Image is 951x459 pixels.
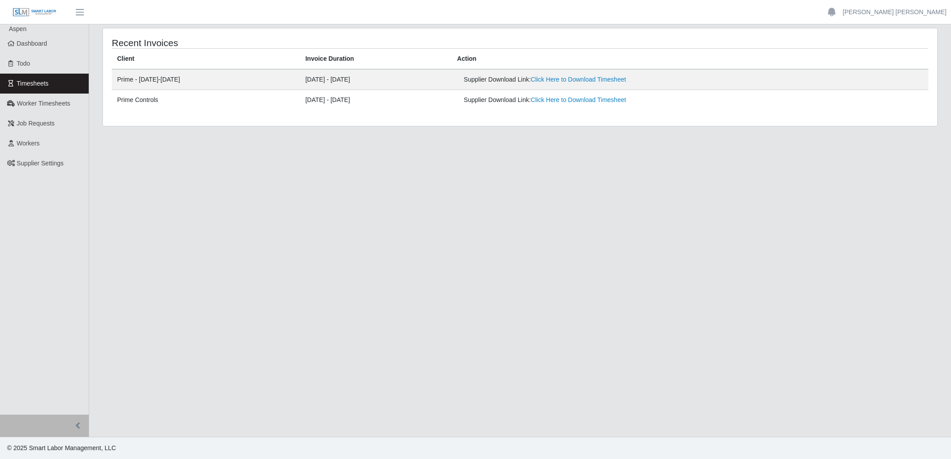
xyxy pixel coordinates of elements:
span: Worker Timesheets [17,100,70,107]
th: Invoice Duration [300,49,452,70]
span: Dashboard [17,40,47,47]
img: SLM Logo [12,8,57,17]
td: [DATE] - [DATE] [300,90,452,110]
span: Workers [17,140,40,147]
h4: Recent Invoices [112,37,444,48]
a: Click Here to Download Timesheet [531,76,626,83]
span: Todo [17,60,30,67]
span: Job Requests [17,120,55,127]
span: Timesheets [17,80,49,87]
span: Aspen [9,25,27,32]
span: Supplier Settings [17,160,64,167]
a: [PERSON_NAME] [PERSON_NAME] [843,8,947,17]
div: Supplier Download Link: [464,75,761,84]
a: Click Here to Download Timesheet [531,96,626,103]
td: [DATE] - [DATE] [300,69,452,90]
td: Prime Controls [112,90,300,110]
td: Prime - [DATE]-[DATE] [112,69,300,90]
th: Client [112,49,300,70]
th: Action [452,49,928,70]
span: © 2025 Smart Labor Management, LLC [7,444,116,451]
div: Supplier Download Link: [464,95,761,105]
